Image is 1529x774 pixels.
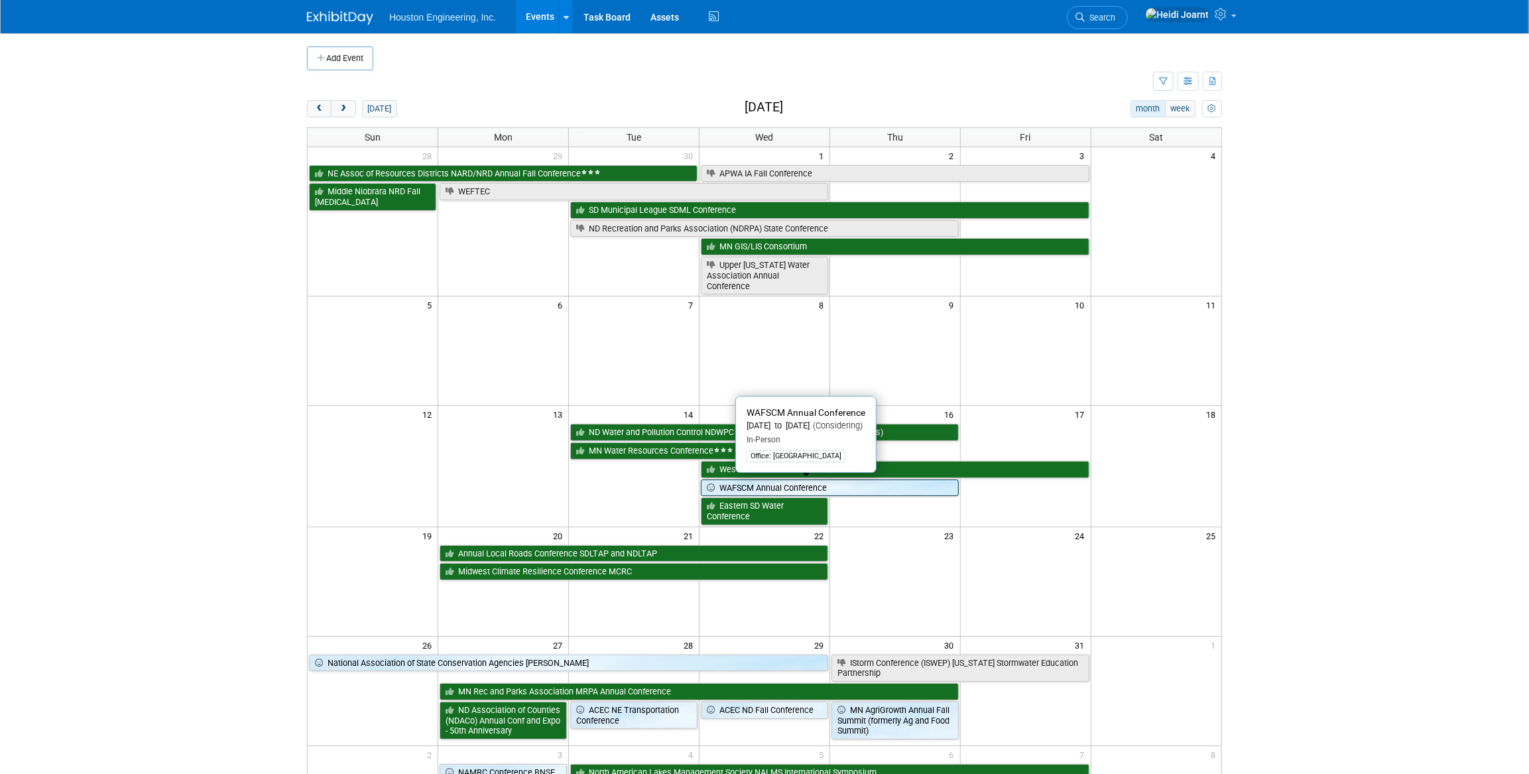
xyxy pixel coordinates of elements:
a: ACEC ND Fall Conference [701,702,828,719]
div: [DATE] to [DATE] [747,420,865,432]
a: NE Assoc of Resources Districts NARD/NRD Annual Fall Conference [309,165,698,182]
span: 23 [944,527,960,544]
span: 24 [1074,527,1091,544]
span: 12 [421,406,438,422]
span: 20 [552,527,568,544]
span: 18 [1205,406,1221,422]
a: Middle Niobrara NRD Fall [MEDICAL_DATA] [309,183,436,210]
a: IStorm Conference (ISWEP) [US_STATE] Stormwater Education Partnership [831,655,1089,682]
a: Upper [US_STATE] Water Association Annual Conference [701,257,828,294]
span: 2 [426,746,438,763]
a: Midwest Climate Resilience Conference MCRC [440,563,828,580]
span: 21 [682,527,699,544]
img: ExhibitDay [307,11,373,25]
span: 9 [948,296,960,313]
span: 14 [682,406,699,422]
span: WAFSCM Annual Conference [747,407,865,418]
a: Search [1067,6,1128,29]
span: 31 [1074,637,1091,653]
span: 29 [813,637,829,653]
span: Search [1085,13,1115,23]
div: Office: [GEOGRAPHIC_DATA] [747,450,845,462]
button: next [331,100,355,117]
span: 1 [1209,637,1221,653]
span: Thu [887,132,903,143]
a: Annual Local Roads Conference SDLTAP and NDLTAP [440,545,828,562]
span: 7 [1079,746,1091,763]
span: Tue [627,132,641,143]
span: 5 [426,296,438,313]
span: 3 [556,746,568,763]
h2: [DATE] [745,100,783,115]
span: In-Person [747,435,780,444]
span: 22 [813,527,829,544]
a: MN Rec and Parks Association MRPA Annual Conference [440,683,958,700]
span: 16 [944,406,960,422]
a: ND Water and Pollution Control NDWPC Conference (APWA ND Chapter awards) [570,424,959,441]
a: Western Planner [701,461,1089,478]
a: MN AgriGrowth Annual Fall Summit (formerly Ag and Food Summit) [831,702,959,740]
span: 8 [1209,746,1221,763]
button: [DATE] [362,100,397,117]
span: 27 [552,637,568,653]
a: WEFTEC [440,183,828,200]
span: 2 [948,147,960,164]
button: myCustomButton [1202,100,1222,117]
span: 13 [552,406,568,422]
span: 6 [556,296,568,313]
span: Fri [1020,132,1031,143]
span: 10 [1074,296,1091,313]
span: 4 [687,746,699,763]
button: prev [307,100,332,117]
span: 28 [682,637,699,653]
span: Sun [365,132,381,143]
i: Personalize Calendar [1207,105,1216,113]
span: 7 [687,296,699,313]
a: National Association of State Conservation Agencies [PERSON_NAME] [309,655,828,672]
span: 3 [1079,147,1091,164]
span: 25 [1205,527,1221,544]
img: Heidi Joarnt [1145,7,1209,22]
a: ACEC NE Transportation Conference [570,702,698,729]
a: MN Water Resources Conference [570,442,828,460]
span: 30 [944,637,960,653]
a: SD Municipal League SDML Conference [570,202,1089,219]
span: 4 [1209,147,1221,164]
span: 28 [421,147,438,164]
span: 26 [421,637,438,653]
button: month [1131,100,1166,117]
span: 29 [552,147,568,164]
span: Mon [494,132,513,143]
span: 11 [1205,296,1221,313]
span: 1 [818,147,829,164]
button: Add Event [307,46,373,70]
span: 8 [818,296,829,313]
a: ND Association of Counties (NDACo) Annual Conf and Expo - 50th Anniversary [440,702,567,740]
a: MN GIS/LIS Consortium [701,238,1089,255]
span: 5 [818,746,829,763]
span: 19 [421,527,438,544]
a: WAFSCM Annual Conference [701,480,959,497]
button: week [1165,100,1195,117]
span: 17 [1074,406,1091,422]
a: ND Recreation and Parks Association (NDRPA) State Conference [570,220,959,237]
span: 6 [948,746,960,763]
a: Eastern SD Water Conference [701,497,828,525]
span: 30 [682,147,699,164]
a: APWA IA Fall Conference [701,165,1089,182]
span: Sat [1149,132,1163,143]
span: Houston Engineering, Inc. [389,12,496,23]
span: Wed [755,132,773,143]
span: (Considering) [810,420,863,430]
